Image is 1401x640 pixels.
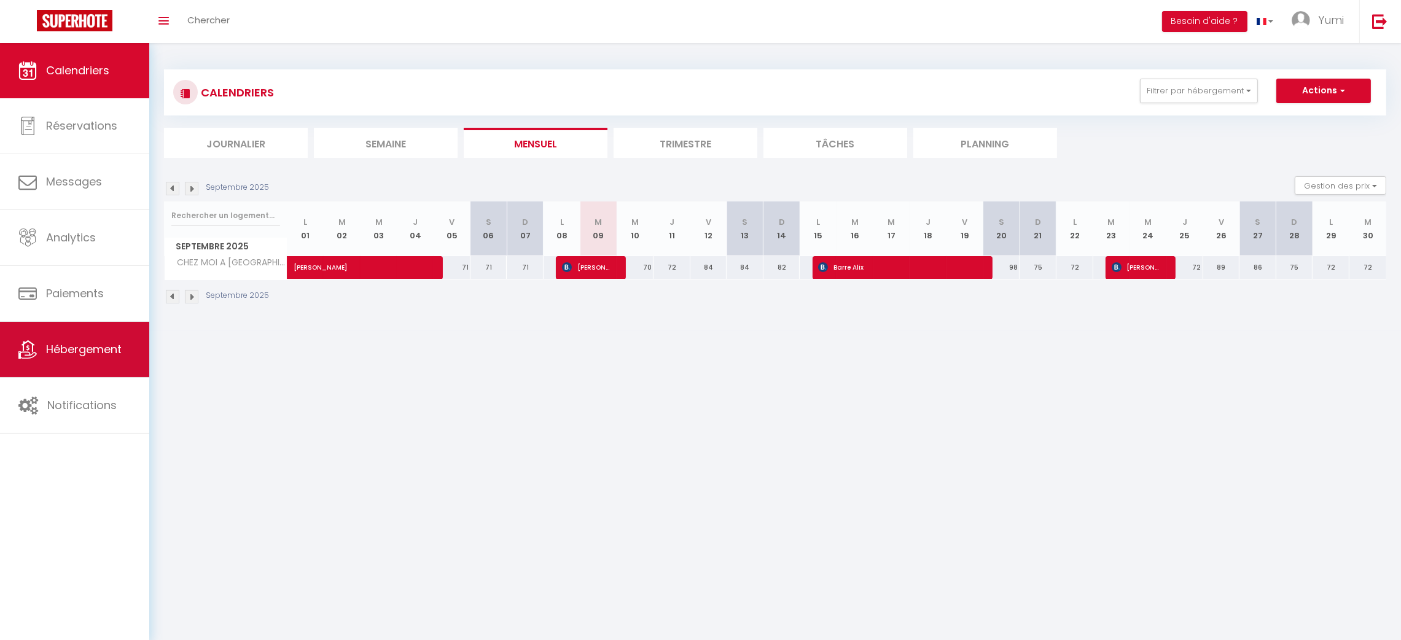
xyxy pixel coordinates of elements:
abbr: S [743,216,748,228]
span: [PERSON_NAME] [562,256,611,279]
abbr: D [1292,216,1298,228]
div: 75 [1276,256,1313,279]
th: 11 [654,201,690,256]
div: 72 [1166,256,1203,279]
th: 08 [544,201,580,256]
h3: CALENDRIERS [198,79,274,106]
span: Calendriers [46,63,109,78]
div: 70 [617,256,654,279]
abbr: S [999,216,1004,228]
th: 16 [837,201,873,256]
div: 82 [763,256,800,279]
abbr: M [375,216,383,228]
abbr: M [1107,216,1115,228]
th: 30 [1349,201,1386,256]
abbr: M [631,216,639,228]
div: 84 [727,256,763,279]
p: Septembre 2025 [206,290,269,302]
div: 75 [1020,256,1056,279]
th: 25 [1166,201,1203,256]
abbr: D [779,216,785,228]
abbr: L [303,216,307,228]
th: 03 [361,201,397,256]
th: 14 [763,201,800,256]
th: 07 [507,201,544,256]
abbr: J [413,216,418,228]
th: 23 [1093,201,1130,256]
th: 15 [800,201,837,256]
abbr: M [595,216,602,228]
abbr: J [926,216,931,228]
th: 17 [873,201,910,256]
th: 01 [287,201,324,256]
button: Actions [1276,79,1371,103]
th: 29 [1313,201,1349,256]
li: Planning [913,128,1057,158]
div: 72 [1349,256,1386,279]
div: 72 [1313,256,1349,279]
th: 22 [1056,201,1093,256]
li: Semaine [314,128,458,158]
th: 27 [1239,201,1276,256]
li: Tâches [763,128,907,158]
th: 24 [1130,201,1166,256]
button: Gestion des prix [1295,176,1386,195]
abbr: D [522,216,528,228]
li: Journalier [164,128,308,158]
abbr: V [1219,216,1224,228]
th: 19 [946,201,983,256]
abbr: M [338,216,346,228]
div: 72 [1056,256,1093,279]
span: Barre Alix [818,256,978,279]
span: Réservations [46,118,117,133]
abbr: M [1144,216,1152,228]
th: 02 [324,201,361,256]
th: 06 [470,201,507,256]
span: Paiements [46,286,104,301]
div: 89 [1203,256,1240,279]
span: Chercher [187,14,230,26]
th: 13 [727,201,763,256]
span: Yumi [1318,12,1344,28]
th: 20 [983,201,1020,256]
abbr: L [1329,216,1333,228]
a: [PERSON_NAME] [287,256,324,279]
th: 04 [397,201,434,256]
div: 71 [507,256,544,279]
th: 28 [1276,201,1313,256]
abbr: J [1182,216,1187,228]
div: 84 [690,256,727,279]
th: 09 [580,201,617,256]
div: 72 [654,256,690,279]
img: logout [1372,14,1387,29]
div: 71 [434,256,470,279]
span: [PERSON_NAME] [294,249,407,273]
th: 05 [434,201,470,256]
th: 18 [910,201,946,256]
li: Trimestre [614,128,757,158]
span: [PERSON_NAME] [1112,256,1161,279]
abbr: L [560,216,564,228]
button: Ouvrir le widget de chat LiveChat [10,5,47,42]
abbr: L [816,216,820,228]
button: Besoin d'aide ? [1162,11,1247,32]
abbr: L [1073,216,1077,228]
li: Mensuel [464,128,607,158]
th: 10 [617,201,654,256]
div: 86 [1239,256,1276,279]
abbr: D [1035,216,1041,228]
span: Analytics [46,230,96,245]
abbr: J [669,216,674,228]
div: 98 [983,256,1020,279]
abbr: S [486,216,491,228]
span: Septembre 2025 [165,238,287,256]
abbr: M [1364,216,1372,228]
abbr: S [1255,216,1260,228]
button: Filtrer par hébergement [1140,79,1258,103]
th: 26 [1203,201,1240,256]
abbr: V [962,216,967,228]
span: Notifications [47,397,117,413]
div: 71 [470,256,507,279]
span: CHEZ MOI A [GEOGRAPHIC_DATA] [166,256,289,270]
span: Hébergement [46,341,122,357]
